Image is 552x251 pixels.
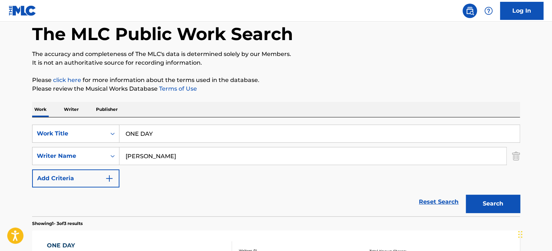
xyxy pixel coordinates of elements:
button: Search [466,195,520,213]
a: Log In [500,2,543,20]
p: Publisher [94,102,120,117]
a: Reset Search [415,194,462,210]
a: Public Search [463,4,477,18]
div: ONE DAY [47,241,111,250]
img: help [484,7,493,15]
p: The accuracy and completeness of The MLC's data is determined solely by our Members. [32,50,520,59]
img: 9d2ae6d4665cec9f34b9.svg [105,174,114,183]
iframe: Chat Widget [516,216,552,251]
button: Add Criteria [32,169,119,187]
p: Please for more information about the terms used in the database. [32,76,520,85]
img: search [465,7,474,15]
img: Delete Criterion [512,147,520,165]
p: Writer [62,102,81,117]
div: Help [481,4,496,18]
img: MLC Logo [9,5,36,16]
p: Please review the Musical Works Database [32,85,520,93]
div: Writer Name [37,152,102,160]
p: It is not an authoritative source for recording information. [32,59,520,67]
h1: The MLC Public Work Search [32,23,293,45]
div: Work Title [37,129,102,138]
div: Drag [518,224,522,245]
form: Search Form [32,125,520,216]
p: Showing 1 - 3 of 3 results [32,220,83,227]
a: Terms of Use [158,85,197,92]
a: click here [53,77,81,83]
p: Work [32,102,49,117]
